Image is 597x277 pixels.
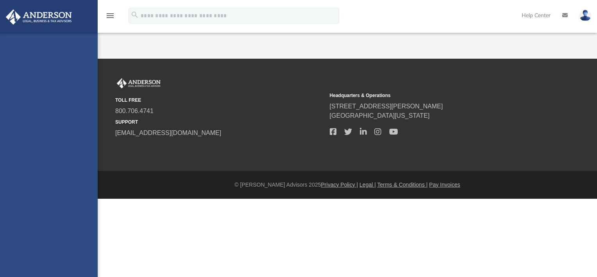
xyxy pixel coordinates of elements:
img: User Pic [579,10,591,21]
a: Privacy Policy | [321,182,358,188]
small: TOLL FREE [115,97,324,104]
small: Headquarters & Operations [330,92,539,99]
a: [EMAIL_ADDRESS][DOMAIN_NAME] [115,130,221,136]
a: Pay Invoices [429,182,460,188]
i: menu [105,11,115,20]
small: SUPPORT [115,119,324,126]
a: 800.706.4741 [115,108,154,114]
a: Legal | [359,182,376,188]
img: Anderson Advisors Platinum Portal [115,78,162,88]
a: menu [105,15,115,20]
a: [STREET_ADDRESS][PERSON_NAME] [330,103,443,110]
a: [GEOGRAPHIC_DATA][US_STATE] [330,112,430,119]
div: © [PERSON_NAME] Advisors 2025 [98,181,597,189]
img: Anderson Advisors Platinum Portal [4,9,74,25]
a: Terms & Conditions | [377,182,428,188]
i: search [130,11,139,19]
